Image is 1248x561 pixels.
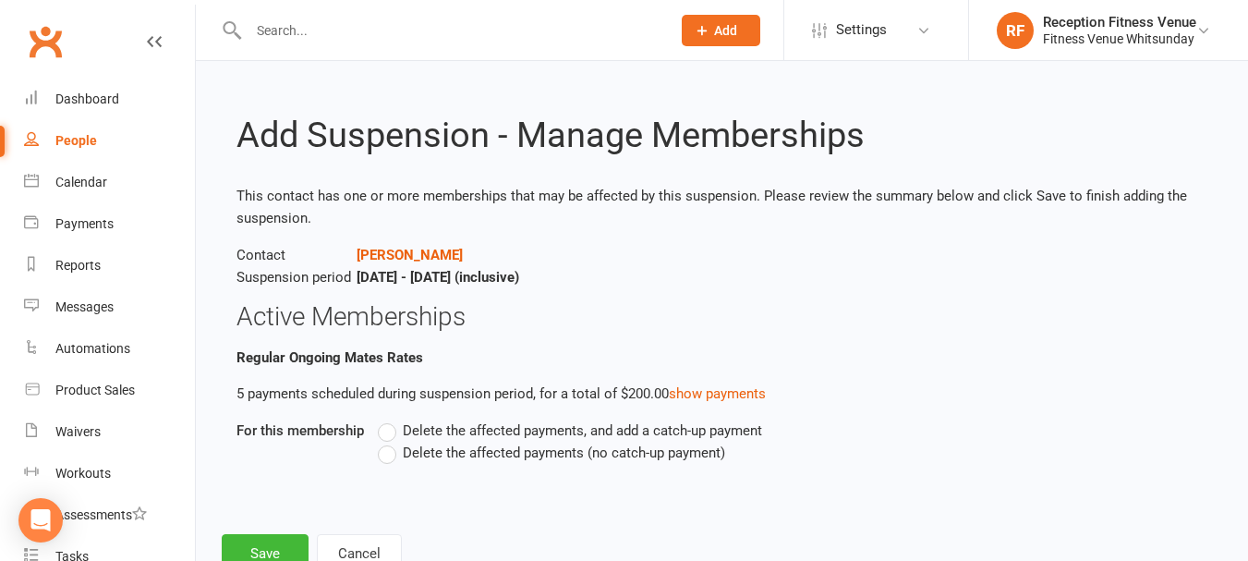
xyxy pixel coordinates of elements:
[55,383,135,397] div: Product Sales
[236,303,1207,332] h3: Active Memberships
[24,453,195,494] a: Workouts
[24,494,195,536] a: Assessments
[24,287,195,328] a: Messages
[236,420,364,442] label: For this membership
[55,299,114,314] div: Messages
[1043,14,1196,30] div: Reception Fitness Venue
[22,18,68,65] a: Clubworx
[55,466,111,481] div: Workouts
[236,266,357,288] span: Suspension period
[682,15,760,46] button: Add
[24,120,195,162] a: People
[236,185,1207,229] p: This contact has one or more memberships that may be affected by this suspension. Please review t...
[55,175,107,189] div: Calendar
[236,116,1207,155] h2: Add Suspension - Manage Memberships
[24,245,195,287] a: Reports
[24,370,195,411] a: Product Sales
[55,424,101,439] div: Waivers
[18,498,63,543] div: Open Intercom Messenger
[836,9,887,51] span: Settings
[997,12,1034,49] div: RF
[243,18,658,43] input: Search...
[24,162,195,203] a: Calendar
[55,341,130,356] div: Automations
[55,133,97,148] div: People
[669,385,766,402] a: show payments
[357,269,519,286] strong: [DATE] - [DATE] (inclusive)
[236,244,357,266] span: Contact
[357,247,463,263] a: [PERSON_NAME]
[714,23,737,38] span: Add
[403,420,762,439] span: Delete the affected payments, and add a catch-up payment
[24,79,195,120] a: Dashboard
[24,411,195,453] a: Waivers
[55,258,101,273] div: Reports
[24,328,195,370] a: Automations
[403,442,725,461] span: Delete the affected payments (no catch-up payment)
[55,91,119,106] div: Dashboard
[55,507,147,522] div: Assessments
[236,383,1207,405] p: 5 payments scheduled during suspension period, for a total of $200.00
[236,349,423,366] b: Regular Ongoing Mates Rates
[1043,30,1196,47] div: Fitness Venue Whitsunday
[55,216,114,231] div: Payments
[24,203,195,245] a: Payments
